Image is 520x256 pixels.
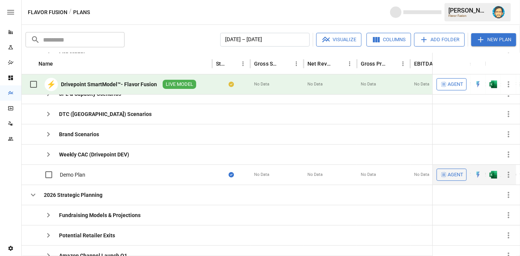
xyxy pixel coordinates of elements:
div: Your plan has changes in Excel that are not reflected in the Drivepoint Data Warehouse, select "S... [229,81,234,88]
div: Gross Profit [361,61,386,67]
div: Net Revenue [307,61,333,67]
span: No Data [414,81,429,87]
button: Status column menu [238,58,248,69]
button: Sort [506,58,516,69]
div: Sync complete [229,171,234,179]
div: Brand Scenarios [59,130,99,138]
button: Net Revenue column menu [344,58,355,69]
div: Fundraising Models & Projections [59,211,141,219]
img: Dana Basken [493,6,505,18]
div: Name [38,61,53,67]
div: Status [216,61,226,67]
span: No Data [361,172,376,178]
div: Flavor Fusion [448,14,488,18]
span: Agent [448,171,463,179]
div: Open in Excel [490,171,497,179]
div: / [69,8,72,17]
span: No Data [307,81,323,87]
button: Sort [387,58,398,69]
button: Agent [437,78,467,90]
div: Open in Quick Edit [474,81,482,88]
span: No Data [361,81,376,87]
button: Agent [437,169,467,181]
div: EBITDA [414,61,433,67]
div: [PERSON_NAME] [448,7,488,14]
button: Sort [54,58,65,69]
div: Potential Retailer Exits [59,232,115,239]
button: Dana Basken [488,2,509,23]
img: excel-icon.76473adf.svg [490,171,497,179]
button: Gross Sales column menu [291,58,302,69]
img: quick-edit-flash.b8aec18c.svg [474,171,482,179]
div: 2026 Strategic Planning [44,191,102,199]
button: New Plan [471,33,516,46]
span: No Data [307,172,323,178]
span: No Data [414,172,429,178]
div: Gross Sales [254,61,280,67]
span: No Data [254,172,269,178]
button: [DATE] – [DATE] [220,33,310,47]
img: quick-edit-flash.b8aec18c.svg [474,81,482,88]
div: Weekly CAC (Drivepoint DEV) [59,151,129,158]
button: Flavor Fusion [28,8,67,17]
button: Columns [366,33,411,47]
button: Visualize [316,33,362,47]
button: Sort [334,58,344,69]
img: excel-icon.76473adf.svg [490,81,497,88]
div: Open in Quick Edit [474,171,482,179]
span: No Data [254,81,269,87]
div: Drivepoint SmartModel™- Flavor Fusion [61,81,157,88]
button: Sort [227,58,238,69]
div: ⚡ [45,78,58,91]
div: Demo Plan [60,171,85,179]
span: Agent [448,80,463,89]
div: Open in Excel [490,81,497,88]
button: Add Folder [414,33,465,47]
span: LIVE MODEL [163,81,196,88]
button: Sort [280,58,291,69]
button: Gross Profit column menu [398,58,408,69]
div: DTC ([GEOGRAPHIC_DATA]) Scenarios [59,110,152,118]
